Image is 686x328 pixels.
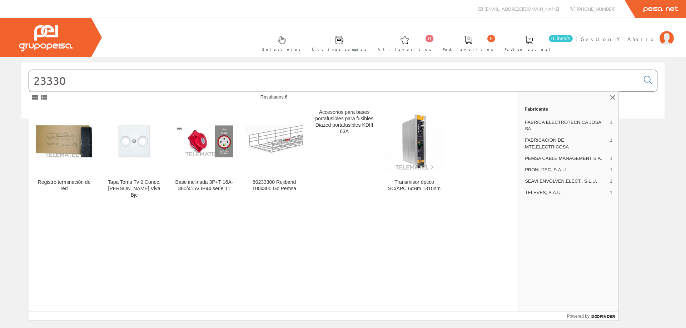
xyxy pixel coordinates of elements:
span: Gestion Y Ahorro [581,35,656,42]
a: Tapa Toma Tv 2 Conec. Blanca Viva Bjc Tapa Toma Tv 2 Conec. [PERSON_NAME] Viva Bjc [99,104,169,207]
span: 0 línea/s [549,35,573,42]
a: Fabricante [519,103,618,115]
div: © Grupo Peisa [21,127,665,133]
a: Base inclinada 3P+T 16A-380/415V IP44 serie 11 Base inclinada 3P+T 16A-380/415V IP44 serie 11 [169,104,239,207]
span: 0 [487,35,495,42]
div: Transmisor óptico SC/APC 6dBm 1310nm [385,179,443,192]
span: PRONUTEC, S.A.U. [525,167,607,173]
img: 60233300 Rejiband 100x300 Gc Pemsa [245,112,303,170]
span: 6 [285,94,287,100]
span: Ped. favoritos [443,46,493,53]
img: Registro terminación de red [35,125,93,158]
div: 60233300 Rejiband 100x300 Gc Pemsa [245,179,303,192]
span: [EMAIL_ADDRESS][DOMAIN_NAME] [484,6,559,12]
span: SEAVI ENVOLVEN.ELECT., S.L.U. [525,178,607,185]
img: Base inclinada 3P+T 16A-380/415V IP44 serie 11 [175,125,233,158]
img: Grupo Peisa [19,25,73,51]
a: Accesorios para bases portafusibles para fusibles Diazed portafusibles KDIII 63A [309,104,379,207]
span: 1 [610,167,612,173]
a: Powered by [567,312,619,321]
span: Selectores [262,46,301,53]
img: Transmisor óptico SC/APC 6dBm 1310nm [385,112,443,170]
span: FABRICACION DE MTE.ELECTRICOSA [525,137,607,150]
img: Tapa Toma Tv 2 Conec. Blanca Viva Bjc [105,112,163,170]
input: Buscar... [29,70,640,91]
span: PEMSA CABLE MANAGEMENT S.A. [525,155,607,162]
span: Art. favoritos [378,46,432,53]
div: Base inclinada 3P+T 16A-380/415V IP44 serie 11 [175,179,233,192]
span: Pedido actual [504,46,553,53]
span: 1 [610,119,612,132]
span: Resultados: [260,94,288,100]
span: TELEVES, S.A.U. [525,190,607,196]
div: Tapa Toma Tv 2 Conec. [PERSON_NAME] Viva Bjc [105,179,163,198]
span: 1 [610,190,612,196]
a: Transmisor óptico SC/APC 6dBm 1310nm Transmisor óptico SC/APC 6dBm 1310nm [379,104,449,207]
span: FABRICA ELECTROTECNICA JOSA SA [525,119,607,132]
a: 60233300 Rejiband 100x300 Gc Pemsa 60233300 Rejiband 100x300 Gc Pemsa [239,104,309,207]
span: 1 [610,155,612,162]
span: Powered by [567,313,590,319]
span: Últimas compras [312,46,367,53]
a: Selectores [255,30,304,56]
span: [PHONE_NUMBER] [577,6,616,12]
a: Registro terminación de red Registro terminación de red [29,104,99,207]
span: 1 [610,178,612,185]
a: Gestion Y Ahorro [581,30,674,36]
span: 0 [426,35,433,42]
div: Accesorios para bases portafusibles para fusibles Diazed portafusibles KDIII 63A [315,109,373,135]
div: Registro terminación de red [35,179,93,192]
a: Últimas compras [305,30,370,56]
span: 1 [610,137,612,150]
